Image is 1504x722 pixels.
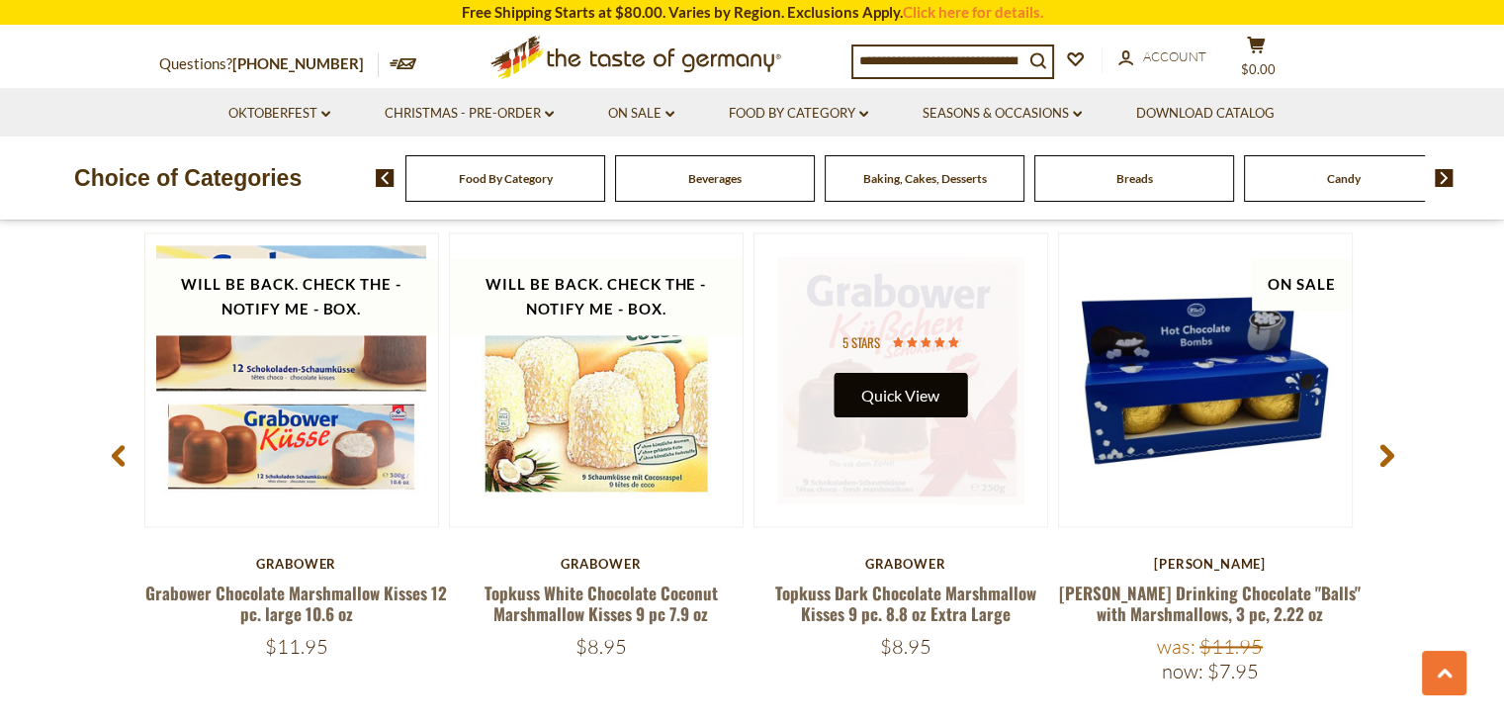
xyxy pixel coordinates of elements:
[232,54,364,72] a: [PHONE_NUMBER]
[1059,581,1361,626] a: [PERSON_NAME] Drinking Chocolate "Balls" with Marshmallows, 3 pc, 2.22 oz
[1136,103,1275,125] a: Download Catalog
[228,103,330,125] a: Oktoberfest
[754,233,1047,526] img: Topkuss Dark Chocolate Marshmallow Kisses 9 pc. 8.8 oz Extra Large
[485,581,718,626] a: Topkuss White Chocolate Coconut Marshmallow Kisses 9 pc 7.9 oz
[145,233,438,526] img: Grabower Chocolate Marshmallow Kisses 12 pc. large 10.6 oz
[1118,46,1206,68] a: Account
[1143,48,1206,64] span: Account
[265,634,328,659] span: $11.95
[1116,171,1153,186] a: Breads
[144,556,449,572] div: Grabower
[145,581,447,626] a: Grabower Chocolate Marshmallow Kisses 12 pc. large 10.6 oz
[449,556,753,572] div: Grabower
[1207,659,1259,683] span: $7.95
[834,373,967,417] button: Quick View
[1157,634,1195,659] label: Was:
[880,634,931,659] span: $8.95
[688,171,742,186] a: Beverages
[729,103,868,125] a: Food By Category
[450,233,743,526] img: Topkuss White Chocolate Coconut Marshmallow Kisses 9 pc 7.9 oz
[1327,171,1361,186] a: Candy
[608,103,674,125] a: On Sale
[1435,169,1454,187] img: next arrow
[863,171,987,186] a: Baking, Cakes, Desserts
[1241,61,1276,77] span: $0.00
[1059,233,1352,526] img: Klett Hot Milk Chocolate
[575,634,627,659] span: $8.95
[842,331,880,351] span: 5 stars
[459,171,553,186] a: Food By Category
[1162,659,1203,683] label: Now:
[753,556,1058,572] div: Grabower
[1058,556,1363,572] div: [PERSON_NAME]
[775,581,1036,626] a: Topkuss Dark Chocolate Marshmallow Kisses 9 pc. 8.8 oz Extra Large
[1199,634,1263,659] span: $11.95
[376,169,395,187] img: previous arrow
[159,51,379,77] p: Questions?
[1227,36,1286,85] button: $0.00
[385,103,554,125] a: Christmas - PRE-ORDER
[923,103,1082,125] a: Seasons & Occasions
[903,3,1043,21] a: Click here for details.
